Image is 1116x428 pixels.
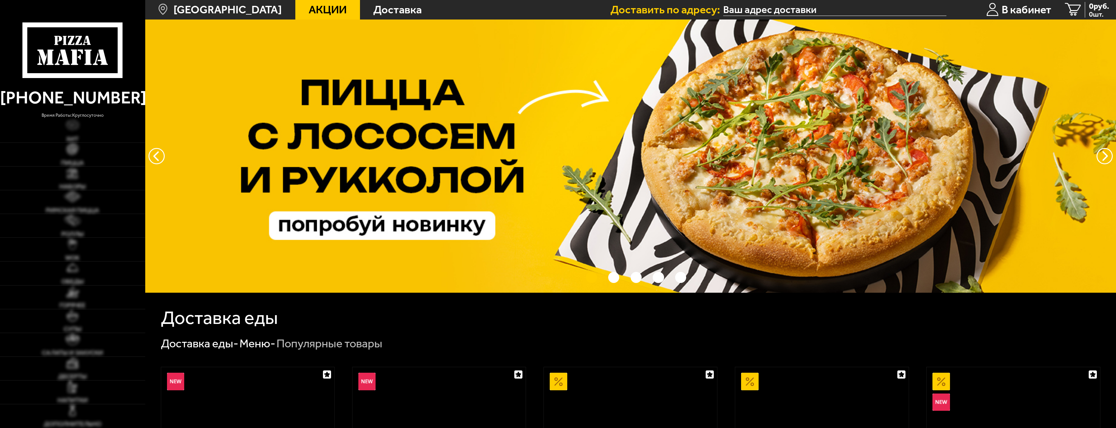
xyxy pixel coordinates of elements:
span: Доставка [373,4,422,15]
span: Супы [64,326,82,332]
img: Акционный [741,373,759,390]
span: WOK [65,255,80,261]
span: Десерты [58,373,87,380]
span: Роллы [61,231,84,237]
span: 0 руб. [1089,2,1109,10]
span: Горячее [59,302,85,309]
span: Напитки [58,397,88,404]
img: Новинка [167,373,185,390]
span: 0 шт. [1089,11,1109,18]
input: Ваш адрес доставки [723,4,946,16]
span: Наборы [59,183,86,190]
span: Римская пицца [46,207,99,214]
a: Меню- [239,337,276,350]
button: точки переключения [631,272,642,283]
button: точки переключения [653,272,664,283]
img: Акционный [550,373,567,390]
button: точки переключения [586,272,597,283]
span: Доставить по адресу: [610,4,723,15]
div: Популярные товары [276,336,382,351]
span: [GEOGRAPHIC_DATA] [173,4,282,15]
span: В кабинет [1002,4,1051,15]
button: следующий [148,148,165,164]
span: Хит [66,136,79,142]
button: точки переключения [608,272,619,283]
h1: Доставка еды [161,309,278,327]
img: Акционный [932,373,950,390]
button: точки переключения [675,272,686,283]
img: Новинка [358,373,376,390]
span: Дополнительно [44,421,101,427]
span: Пицца [61,160,84,166]
span: Салаты и закуски [42,350,103,356]
img: Новинка [932,394,950,411]
a: Доставка еды- [161,337,238,350]
span: Обеды [61,278,84,285]
span: Акции [309,4,347,15]
button: предыдущий [1097,148,1113,164]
